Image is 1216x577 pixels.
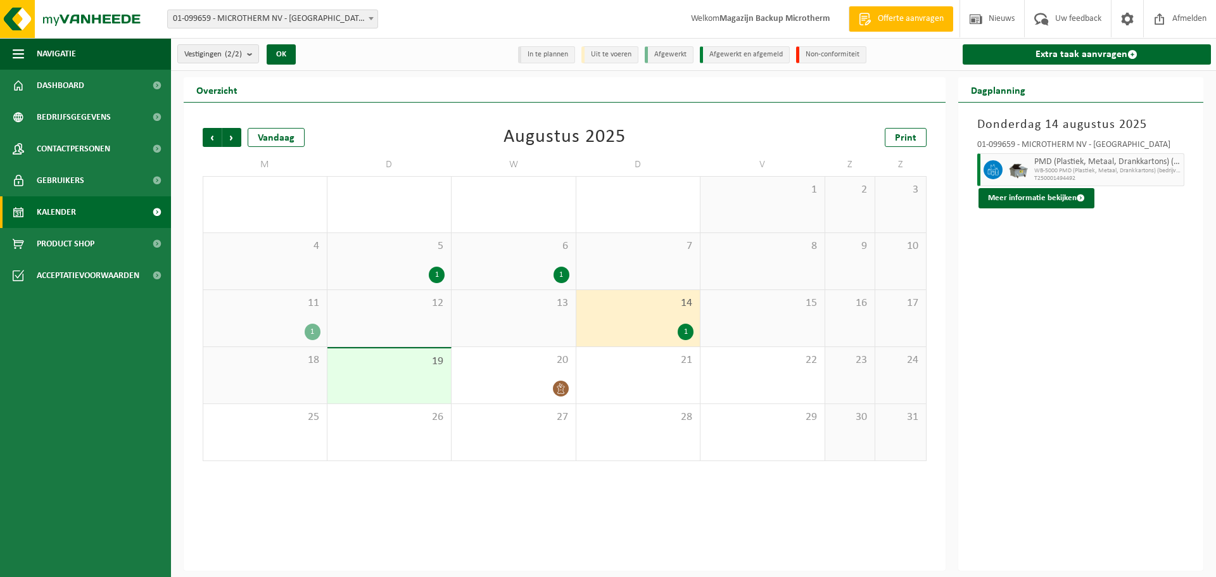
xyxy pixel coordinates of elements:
[707,183,818,197] span: 1
[168,10,377,28] span: 01-099659 - MICROTHERM NV - SINT-NIKLAAS
[978,188,1094,208] button: Meer informatie bekijken
[832,296,869,310] span: 16
[581,46,638,63] li: Uit te voeren
[184,45,242,64] span: Vestigingen
[885,128,927,147] a: Print
[458,410,569,424] span: 27
[882,410,919,424] span: 31
[1034,175,1181,182] span: T250001494492
[503,128,626,147] div: Augustus 2025
[977,141,1185,153] div: 01-099659 - MICROTHERM NV - [GEOGRAPHIC_DATA]
[875,153,926,176] td: Z
[518,46,575,63] li: In te plannen
[583,239,694,253] span: 7
[37,70,84,101] span: Dashboard
[895,133,916,143] span: Print
[796,46,866,63] li: Non-conformiteit
[707,353,818,367] span: 22
[458,296,569,310] span: 13
[832,239,869,253] span: 9
[700,46,790,63] li: Afgewerkt en afgemeld
[882,183,919,197] span: 3
[210,239,320,253] span: 4
[583,353,694,367] span: 21
[37,101,111,133] span: Bedrijfsgegevens
[210,296,320,310] span: 11
[719,14,830,23] strong: Magazijn Backup Microtherm
[458,239,569,253] span: 6
[707,296,818,310] span: 15
[37,260,139,291] span: Acceptatievoorwaarden
[37,196,76,228] span: Kalender
[958,77,1038,102] h2: Dagplanning
[583,410,694,424] span: 28
[554,267,569,283] div: 1
[849,6,953,32] a: Offerte aanvragen
[305,324,320,340] div: 1
[707,239,818,253] span: 8
[177,44,259,63] button: Vestigingen(2/2)
[334,296,445,310] span: 12
[429,267,445,283] div: 1
[37,38,76,70] span: Navigatie
[210,410,320,424] span: 25
[645,46,693,63] li: Afgewerkt
[203,128,222,147] span: Vorige
[700,153,825,176] td: V
[184,77,250,102] h2: Overzicht
[882,296,919,310] span: 17
[334,355,445,369] span: 19
[1034,167,1181,175] span: WB-5000 PMD (Plastiek, Metaal, Drankkartons) (bedrijven)
[458,353,569,367] span: 20
[977,115,1185,134] h3: Donderdag 14 augustus 2025
[832,183,869,197] span: 2
[248,128,305,147] div: Vandaag
[825,153,876,176] td: Z
[452,153,576,176] td: W
[832,410,869,424] span: 30
[167,10,378,29] span: 01-099659 - MICROTHERM NV - SINT-NIKLAAS
[37,133,110,165] span: Contactpersonen
[1009,160,1028,179] img: WB-5000-GAL-GY-01
[203,153,327,176] td: M
[37,165,84,196] span: Gebruikers
[963,44,1212,65] a: Extra taak aanvragen
[210,353,320,367] span: 18
[1034,157,1181,167] span: PMD (Plastiek, Metaal, Drankkartons) (bedrijven)
[707,410,818,424] span: 29
[334,239,445,253] span: 5
[327,153,452,176] td: D
[678,324,693,340] div: 1
[267,44,296,65] button: OK
[37,228,94,260] span: Product Shop
[334,410,445,424] span: 26
[225,50,242,58] count: (2/2)
[222,128,241,147] span: Volgende
[832,353,869,367] span: 23
[576,153,701,176] td: D
[882,239,919,253] span: 10
[875,13,947,25] span: Offerte aanvragen
[583,296,694,310] span: 14
[882,353,919,367] span: 24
